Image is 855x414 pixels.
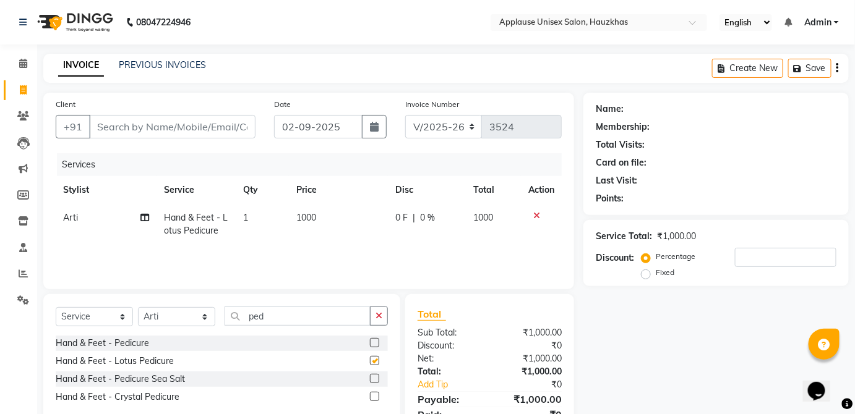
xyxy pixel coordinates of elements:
[408,339,490,352] div: Discount:
[596,120,650,133] div: Membership:
[395,211,408,224] span: 0 F
[157,176,236,204] th: Service
[56,391,179,403] div: Hand & Feet - Crystal Pedicure
[236,176,290,204] th: Qty
[489,339,571,352] div: ₹0
[596,174,637,187] div: Last Visit:
[489,326,571,339] div: ₹1,000.00
[296,212,316,223] span: 1000
[119,59,206,70] a: PREVIOUS INVOICES
[244,212,249,223] span: 1
[596,230,652,243] div: Service Total:
[418,308,446,321] span: Total
[489,365,571,378] div: ₹1,000.00
[596,251,634,264] div: Discount:
[420,211,435,224] span: 0 %
[408,378,503,391] a: Add Tip
[164,212,228,236] span: Hand & Feet - Lotus Pedicure
[596,103,624,116] div: Name:
[56,337,149,350] div: Hand & Feet - Pedicure
[656,251,695,262] label: Percentage
[596,138,645,151] div: Total Visits:
[56,373,185,386] div: Hand & Feet - Pedicure Sea Salt
[405,99,459,110] label: Invoice Number
[656,267,674,278] label: Fixed
[489,352,571,365] div: ₹1,000.00
[413,211,415,224] span: |
[489,392,571,407] div: ₹1,000.00
[136,5,191,40] b: 08047224946
[56,115,90,138] button: +91
[803,365,843,402] iframe: chat widget
[63,212,78,223] span: Arti
[388,176,466,204] th: Disc
[657,230,696,243] div: ₹1,000.00
[225,306,371,326] input: Search or Scan
[89,115,256,138] input: Search by Name/Mobile/Email/Code
[466,176,521,204] th: Total
[57,153,571,176] div: Services
[503,378,571,391] div: ₹0
[788,59,831,78] button: Save
[58,54,104,77] a: INVOICE
[408,352,490,365] div: Net:
[474,212,494,223] span: 1000
[521,176,562,204] th: Action
[32,5,116,40] img: logo
[56,176,157,204] th: Stylist
[56,99,75,110] label: Client
[596,156,647,169] div: Card on file:
[56,355,174,368] div: Hand & Feet - Lotus Pedicure
[804,16,831,29] span: Admin
[408,326,490,339] div: Sub Total:
[274,99,291,110] label: Date
[596,192,624,205] div: Points:
[289,176,388,204] th: Price
[712,59,783,78] button: Create New
[408,365,490,378] div: Total:
[408,392,490,407] div: Payable:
